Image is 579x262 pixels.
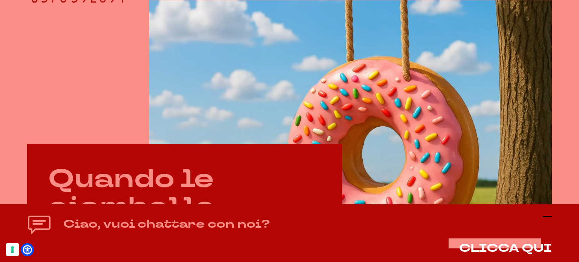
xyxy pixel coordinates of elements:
[23,245,32,254] a: Open Accessibility Menu
[63,216,270,233] h4: Ciao, vuoi chattare con noi?
[459,242,552,254] button: CLICCA QUI
[6,243,19,256] button: Le tue preferenze relative al consenso per le tecnologie di tracciamento
[459,241,552,256] span: CLICCA QUI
